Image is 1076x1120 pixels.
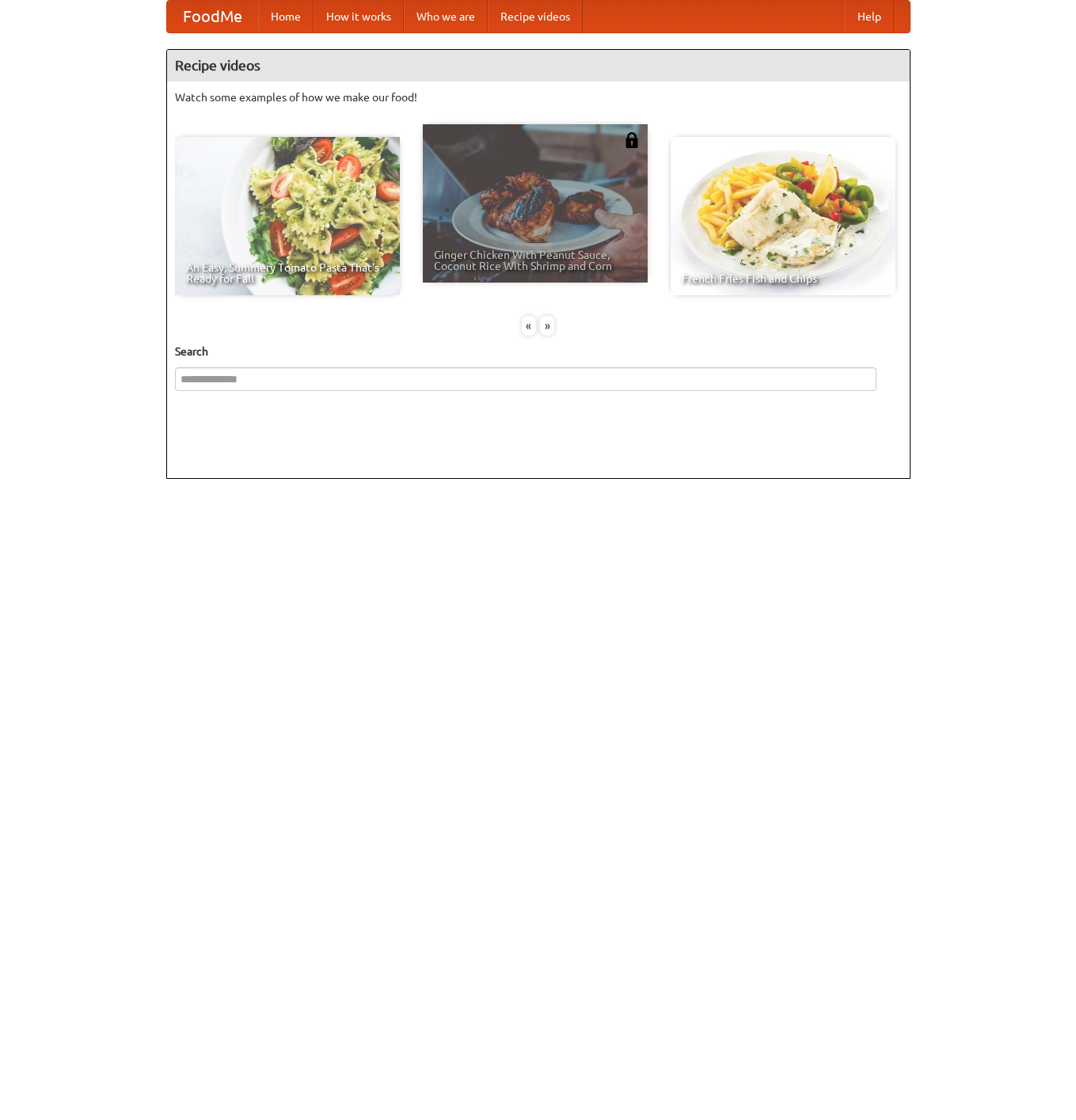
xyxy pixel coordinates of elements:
div: « [522,316,536,336]
a: An Easy, Summery Tomato Pasta That's Ready for Fall [175,137,400,295]
a: FoodMe [167,1,258,32]
a: French Fries Fish and Chips [671,137,895,295]
a: Recipe videos [488,1,583,32]
span: French Fries Fish and Chips [682,273,884,284]
a: Who we are [404,1,488,32]
p: Watch some examples of how we make our food! [175,89,902,105]
a: Help [845,1,894,32]
span: An Easy, Summery Tomato Pasta That's Ready for Fall [186,262,389,284]
a: How it works [314,1,404,32]
h4: Recipe videos [167,50,910,82]
div: » [540,316,554,336]
a: Home [258,1,314,32]
img: 483408.png [624,132,640,148]
h5: Search [175,344,902,359]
